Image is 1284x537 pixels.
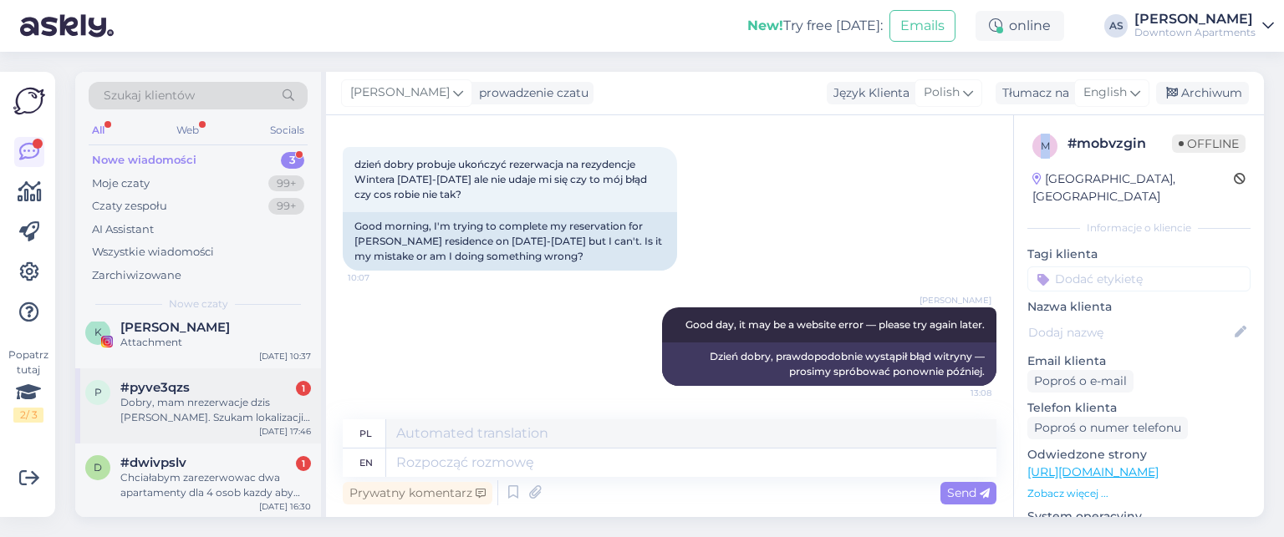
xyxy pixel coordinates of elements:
div: 1 [296,456,311,471]
p: Zobacz więcej ... [1027,486,1251,501]
span: [PERSON_NAME] [920,294,991,306]
p: Telefon klienta [1027,399,1251,417]
span: #pyve3qzs [120,380,190,395]
div: online [976,11,1064,41]
span: p [94,386,102,398]
div: 1 [296,381,311,396]
span: 10:07 [348,271,410,284]
div: 3 [281,152,304,169]
div: Zarchiwizowane [92,267,181,284]
div: Poproś o e-mail [1027,370,1134,393]
span: #dwivpslv [120,455,186,470]
div: Poproś o numer telefonu [1027,417,1188,439]
span: Good day, it may be a website error — please try again later. [685,318,985,331]
div: All [89,119,108,141]
div: Chciałabym zarezerwowac dwa apartamenty dla 4 osob kazdy aby byly blisko siebie [120,470,311,500]
input: Dodać etykietę [1027,266,1251,291]
div: Archiwum [1156,82,1249,104]
p: Email klienta [1027,352,1251,370]
div: Dobry, mam nrezerwacje dzis [PERSON_NAME]. Szukam lokalizacji. Czy tu jest parking? [120,395,311,425]
span: d [94,461,102,474]
div: Prywatny komentarz [343,482,492,504]
b: New! [747,18,783,33]
div: Socials [267,119,308,141]
div: Web [173,119,202,141]
p: Tagi klienta [1027,246,1251,263]
span: 13:08 [929,387,991,399]
span: Send [947,485,990,500]
span: Offline [1172,134,1246,153]
div: AS [1104,14,1128,38]
span: Szukaj klientów [104,87,195,104]
div: Informacje o kliencie [1027,220,1251,236]
div: Tłumacz na [996,84,1069,102]
span: English [1083,84,1127,102]
div: AI Assistant [92,221,154,238]
div: Czaty zespołu [92,198,167,215]
div: Attachment [120,335,311,350]
div: [DATE] 17:46 [259,425,311,438]
span: dzień dobry probuje ukończyć rezerwacja na rezydencje Wintera [DATE]-[DATE] ale nie udaje mi się ... [354,158,650,200]
span: Nowe czaty [169,296,228,312]
div: 99+ [268,198,304,215]
div: [GEOGRAPHIC_DATA], [GEOGRAPHIC_DATA] [1032,170,1234,205]
span: [PERSON_NAME] [350,84,450,102]
div: [PERSON_NAME] [1134,13,1256,26]
div: Downtown Apartments [1134,26,1256,39]
img: Askly Logo [13,85,45,117]
div: 2 / 3 [13,408,43,423]
div: Try free [DATE]: [747,16,883,36]
div: Wszystkie wiadomości [92,244,214,261]
span: Polish [924,84,960,102]
div: [DATE] 10:37 [259,350,311,362]
div: [DATE] 16:30 [259,500,311,513]
button: Emails [889,10,955,42]
p: System operacyjny [1027,508,1251,525]
div: Moje czaty [92,175,150,192]
a: [URL][DOMAIN_NAME] [1027,464,1159,479]
div: Popatrz tutaj [13,347,43,423]
div: # mobvzgin [1067,134,1172,154]
span: K [94,326,102,338]
div: Język Klienta [827,84,909,102]
div: Dzień dobry, prawdopodobnie wystąpił błąd witryny — prosimy spróbować ponownie później. [662,342,996,386]
span: Karolina Regulska [120,320,230,335]
div: prowadzenie czatu [472,84,588,102]
div: pl [359,419,372,448]
input: Dodaj nazwę [1028,323,1231,342]
p: Odwiedzone strony [1027,446,1251,464]
p: Nazwa klienta [1027,298,1251,316]
div: en [359,448,373,477]
span: m [1041,139,1050,152]
div: 99+ [268,175,304,192]
div: Nowe wiadomości [92,152,196,169]
a: [PERSON_NAME]Downtown Apartments [1134,13,1274,39]
div: Good morning, I'm trying to complete my reservation for [PERSON_NAME] residence on [DATE]-[DATE] ... [343,212,677,271]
